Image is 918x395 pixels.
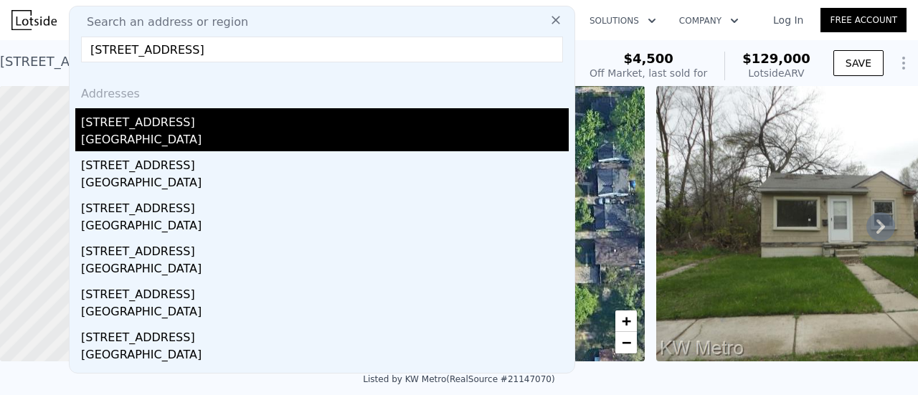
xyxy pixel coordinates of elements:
[81,260,569,280] div: [GEOGRAPHIC_DATA]
[742,66,810,80] div: Lotside ARV
[81,323,569,346] div: [STREET_ADDRESS]
[81,237,569,260] div: [STREET_ADDRESS]
[81,151,569,174] div: [STREET_ADDRESS]
[622,312,631,330] span: +
[756,13,820,27] a: Log In
[590,66,707,80] div: Off Market, last sold for
[889,49,918,77] button: Show Options
[11,10,57,30] img: Lotside
[833,50,884,76] button: SAVE
[81,366,569,389] div: [STREET_ADDRESS][PERSON_NAME]
[81,280,569,303] div: [STREET_ADDRESS]
[81,194,569,217] div: [STREET_ADDRESS]
[81,37,563,62] input: Enter an address, city, region, neighborhood or zip code
[81,303,569,323] div: [GEOGRAPHIC_DATA]
[623,51,673,66] span: $4,500
[742,51,810,66] span: $129,000
[363,374,554,384] div: Listed by KW Metro (RealSource #21147070)
[81,174,569,194] div: [GEOGRAPHIC_DATA]
[668,8,750,34] button: Company
[820,8,907,32] a: Free Account
[81,217,569,237] div: [GEOGRAPHIC_DATA]
[81,346,569,366] div: [GEOGRAPHIC_DATA]
[615,310,637,332] a: Zoom in
[578,8,668,34] button: Solutions
[75,74,569,108] div: Addresses
[75,14,248,31] span: Search an address or region
[81,108,569,131] div: [STREET_ADDRESS]
[622,333,631,351] span: −
[615,332,637,353] a: Zoom out
[81,131,569,151] div: [GEOGRAPHIC_DATA]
